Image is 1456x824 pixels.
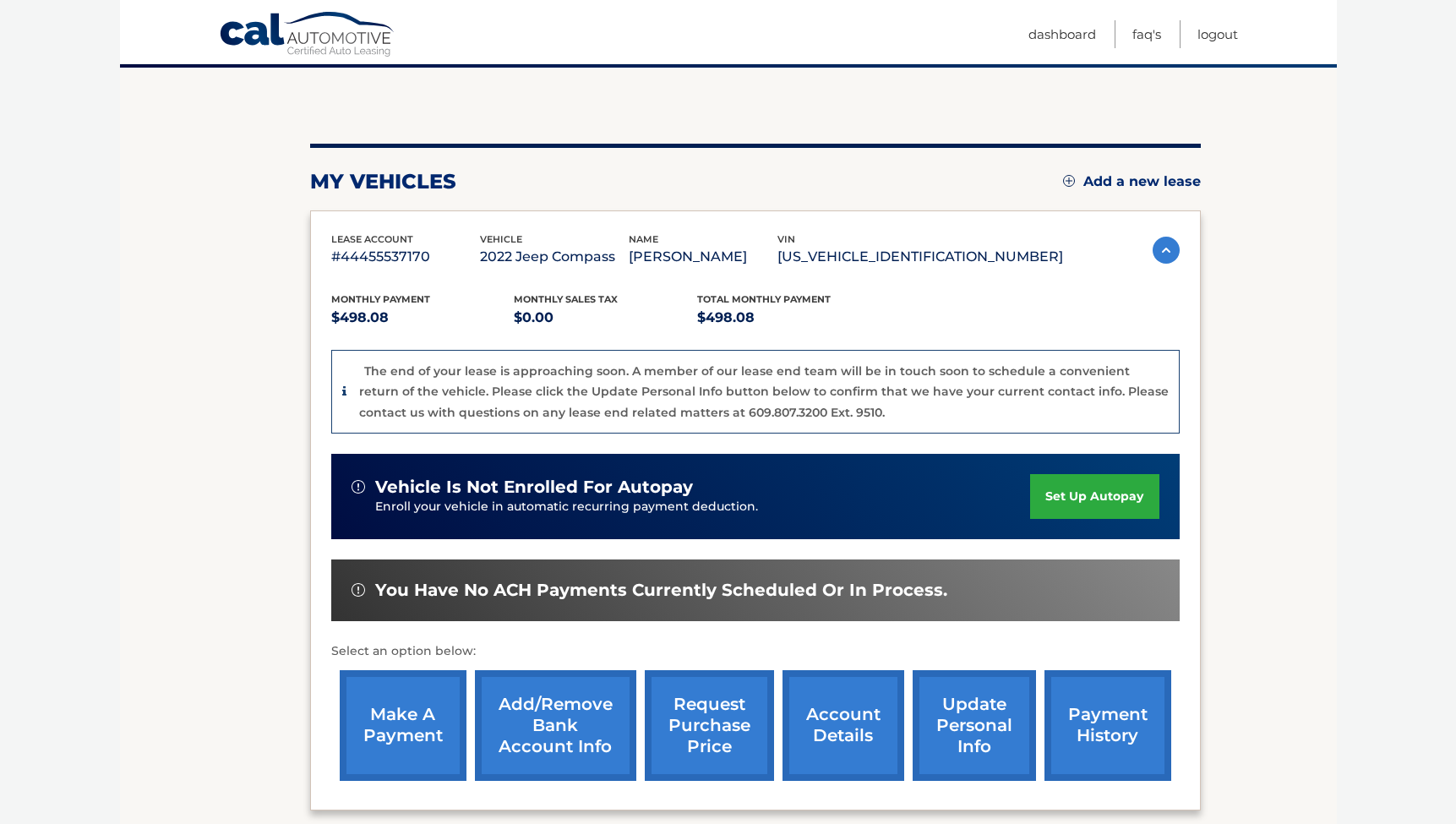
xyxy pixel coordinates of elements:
a: Dashboard [1028,20,1096,48]
a: make a payment [340,670,466,781]
a: request purchase price [645,670,774,781]
p: #44455537170 [331,245,480,269]
a: Logout [1197,20,1238,48]
img: accordion-active.svg [1153,237,1180,264]
span: Monthly sales Tax [514,293,618,305]
a: account details [783,670,904,781]
a: set up autopay [1030,474,1159,519]
span: name [629,233,658,245]
p: $498.08 [697,306,881,330]
span: vin [777,233,795,245]
span: vehicle [480,233,522,245]
span: Total Monthly Payment [697,293,831,305]
a: FAQ's [1132,20,1161,48]
span: You have no ACH payments currently scheduled or in process. [375,580,947,601]
p: [US_VEHICLE_IDENTIFICATION_NUMBER] [777,245,1063,269]
p: Select an option below: [331,641,1180,662]
p: Enroll your vehicle in automatic recurring payment deduction. [375,498,1031,516]
span: Monthly Payment [331,293,430,305]
img: alert-white.svg [352,583,365,597]
img: add.svg [1063,175,1075,187]
a: update personal info [913,670,1036,781]
p: The end of your lease is approaching soon. A member of our lease end team will be in touch soon t... [359,363,1169,420]
span: vehicle is not enrolled for autopay [375,477,693,498]
span: lease account [331,233,413,245]
p: $498.08 [331,306,515,330]
a: Add/Remove bank account info [475,670,636,781]
p: 2022 Jeep Compass [480,245,629,269]
p: [PERSON_NAME] [629,245,777,269]
a: Add a new lease [1063,173,1201,190]
p: $0.00 [514,306,697,330]
h2: my vehicles [310,169,456,194]
a: Cal Automotive [219,11,396,60]
img: alert-white.svg [352,480,365,494]
a: payment history [1044,670,1171,781]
